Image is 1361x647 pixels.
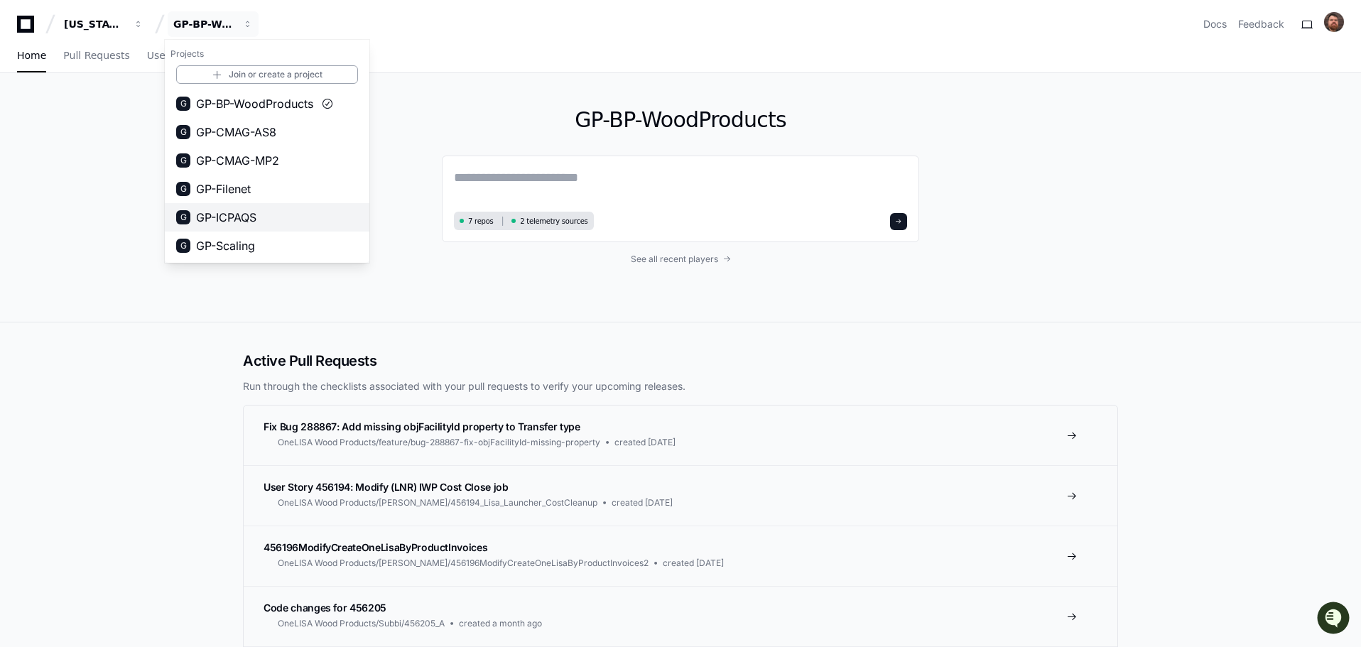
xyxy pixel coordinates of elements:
[147,40,175,72] a: Users
[442,107,919,133] h1: GP-BP-WoodProducts
[520,216,587,227] span: 2 telemetry sources
[176,153,190,168] div: G
[58,11,149,37] button: [US_STATE] Pacific
[118,190,123,202] span: •
[244,406,1117,465] a: Fix Bug 288867: Add missing objFacilityId property to Transfer typeOneLISA Wood Products/feature/...
[278,497,597,509] span: OneLISA Wood Products/[PERSON_NAME]/456194_Lisa_Launcher_CostCleanup
[196,95,313,112] span: GP-BP-WoodProducts
[64,17,125,31] div: [US_STATE] Pacific
[176,97,190,111] div: G
[1238,17,1284,31] button: Feedback
[63,51,129,60] span: Pull Requests
[196,209,256,226] span: GP-ICPAQS
[442,254,919,265] a: See all recent players
[14,155,95,166] div: Past conversations
[14,106,40,131] img: 1756235613930-3d25f9e4-fa56-45dd-b3ad-e072dfbd1548
[244,465,1117,526] a: User Story 456194: Modify (LNR) IWP Cost Close jobOneLISA Wood Products/[PERSON_NAME]/456194_Lisa...
[220,152,259,169] button: See all
[243,351,1118,371] h2: Active Pull Requests
[28,191,40,202] img: 1756235613930-3d25f9e4-fa56-45dd-b3ad-e072dfbd1548
[126,190,155,202] span: [DATE]
[242,110,259,127] button: Start new chat
[64,106,233,120] div: Start new chat
[14,57,259,80] div: Welcome
[614,437,676,448] span: created [DATE]
[264,420,580,433] span: Fix Bug 288867: Add missing objFacilityId property to Transfer type
[165,43,369,65] h1: Projects
[100,260,172,271] a: Powered byPylon
[176,182,190,196] div: G
[14,177,37,210] img: Robert Klasen
[176,65,358,84] a: Join or create a project
[168,11,259,37] button: GP-BP-WoodProducts
[459,618,542,629] span: created a month ago
[64,120,195,131] div: We're available if you need us!
[173,17,234,31] div: GP-BP-WoodProducts
[278,618,445,629] span: OneLISA Wood Products/Subbi/456205_A
[63,40,129,72] a: Pull Requests
[118,229,123,240] span: •
[30,106,55,131] img: 8294786374016_798e290d9caffa94fd1d_72.jpg
[612,497,673,509] span: created [DATE]
[196,124,276,141] span: GP-CMAG-AS8
[264,541,487,553] span: 456196ModifyCreateOneLisaByProductInvoices
[264,602,386,614] span: Code changes for 456205
[126,229,155,240] span: [DATE]
[196,180,251,197] span: GP-Filenet
[243,379,1118,393] p: Run through the checklists associated with your pull requests to verify your upcoming releases.
[278,437,600,448] span: OneLISA Wood Products/feature/bug-288867-fix-objFacilityId-missing-property
[44,190,115,202] span: [PERSON_NAME]
[196,152,279,169] span: GP-CMAG-MP2
[468,216,494,227] span: 7 repos
[141,261,172,271] span: Pylon
[1316,600,1354,638] iframe: Open customer support
[196,237,255,254] span: GP-Scaling
[176,239,190,253] div: G
[44,229,115,240] span: [PERSON_NAME]
[176,210,190,224] div: G
[147,51,175,60] span: Users
[631,254,718,265] span: See all recent players
[1324,12,1344,32] img: avatar
[1203,17,1227,31] a: Docs
[165,40,369,263] div: [US_STATE] Pacific
[264,481,509,493] span: User Story 456194: Modify (LNR) IWP Cost Close job
[17,40,46,72] a: Home
[14,14,43,43] img: PlayerZero
[17,51,46,60] span: Home
[14,215,37,238] img: David Fonda
[244,526,1117,586] a: 456196ModifyCreateOneLisaByProductInvoicesOneLISA Wood Products/[PERSON_NAME]/456196ModifyCreateO...
[278,558,649,569] span: OneLISA Wood Products/[PERSON_NAME]/456196ModifyCreateOneLisaByProductInvoices2
[663,558,724,569] span: created [DATE]
[244,586,1117,646] a: Code changes for 456205OneLISA Wood Products/Subbi/456205_Acreated a month ago
[176,125,190,139] div: G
